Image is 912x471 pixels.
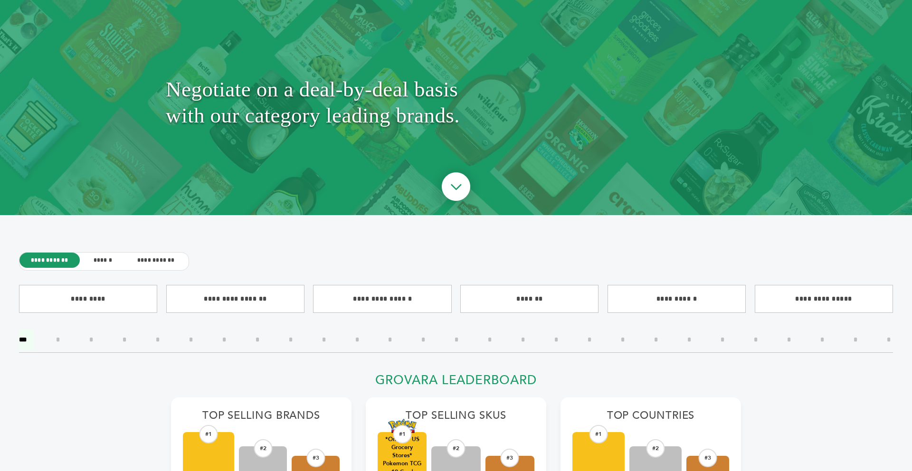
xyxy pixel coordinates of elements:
[388,419,417,433] img: *Only for US Grocery Stores* Pokemon TCG 10 Card Booster Pack – Newest Release (Case of 144 Packs...
[166,13,746,191] h1: Negotiate on a deal-by-deal basis with our category leading brands.
[501,449,519,467] div: #3
[393,425,411,443] div: #1
[589,425,608,443] div: #1
[199,425,218,443] div: #1
[431,163,481,213] img: ourBrandsHeroArrow.png
[306,449,325,467] div: #3
[378,409,534,427] h2: Top Selling SKUs
[699,449,717,467] div: #3
[572,409,729,427] h2: Top Countries
[183,409,340,427] h2: Top Selling Brands
[446,439,465,458] div: #2
[171,373,741,393] h2: Grovara Leaderboard
[646,439,665,458] div: #2
[254,439,272,458] div: #2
